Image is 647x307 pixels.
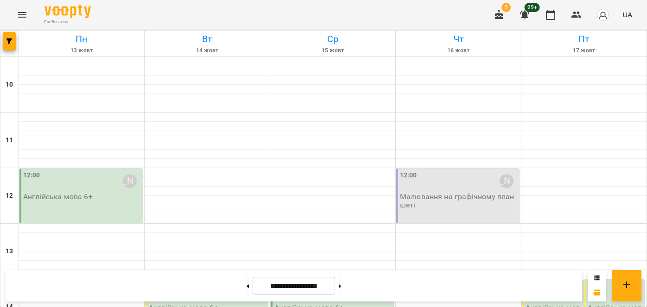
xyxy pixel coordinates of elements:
[525,3,540,12] span: 99+
[23,170,40,181] label: 12:00
[619,6,636,23] button: UA
[146,46,268,55] h6: 14 жовт
[146,32,268,46] h6: Вт
[44,5,91,18] img: Voopty Logo
[500,174,514,188] div: Гамалєй Григорій
[397,32,520,46] h6: Чт
[272,46,394,55] h6: 15 жовт
[11,4,33,26] button: Menu
[44,19,91,25] span: For Business
[501,3,511,12] span: 9
[6,135,13,145] h6: 11
[622,10,632,19] span: UA
[596,8,609,21] img: avatar_s.png
[6,80,13,90] h6: 10
[6,246,13,257] h6: 13
[6,191,13,201] h6: 12
[123,174,137,188] div: Гамалєй Григорій
[23,193,93,200] p: Англійська мова 6+
[20,32,143,46] h6: Пн
[523,32,645,46] h6: Пт
[400,170,417,181] label: 12:00
[523,46,645,55] h6: 17 жовт
[272,32,394,46] h6: Ср
[20,46,143,55] h6: 13 жовт
[400,193,517,209] p: Малювання на графічному планшеті
[397,46,520,55] h6: 16 жовт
